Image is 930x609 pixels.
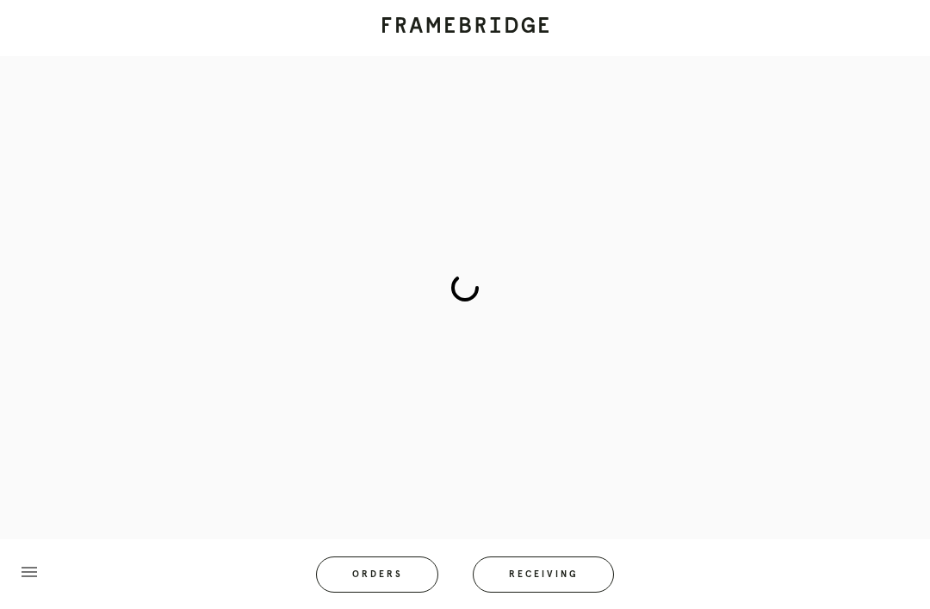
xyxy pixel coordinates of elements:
[508,570,579,579] span: Receiving
[299,556,456,582] a: Orders
[351,570,403,579] span: Orders
[19,562,40,582] i: menu
[316,556,438,593] button: Orders
[473,556,614,593] button: Receiving
[456,556,631,582] a: Receiving
[381,16,549,34] img: framebridge-logo-text-d1db7b7b2b74c85e67bf30a22fc4e78f.svg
